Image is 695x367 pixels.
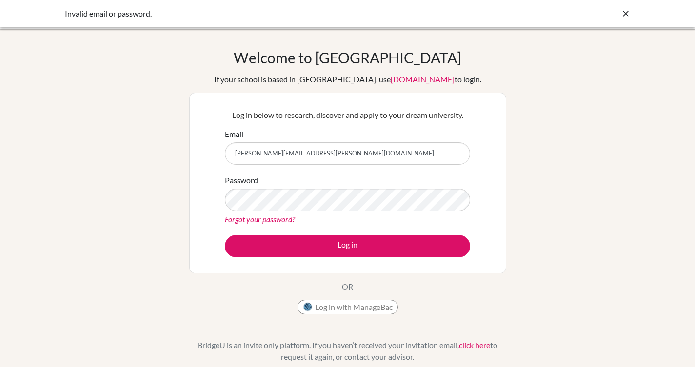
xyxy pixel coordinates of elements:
[298,300,398,314] button: Log in with ManageBac
[391,75,455,84] a: [DOMAIN_NAME]
[225,214,295,224] a: Forgot your password?
[225,235,470,257] button: Log in
[342,281,353,292] p: OR
[189,339,506,363] p: BridgeU is an invite only platform. If you haven’t received your invitation email, to request it ...
[225,128,243,140] label: Email
[65,8,484,19] div: Invalid email or password.
[225,109,470,121] p: Log in below to research, discover and apply to your dream university.
[234,49,461,66] h1: Welcome to [GEOGRAPHIC_DATA]
[214,74,481,85] div: If your school is based in [GEOGRAPHIC_DATA], use to login.
[459,340,490,349] a: click here
[225,174,258,186] label: Password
